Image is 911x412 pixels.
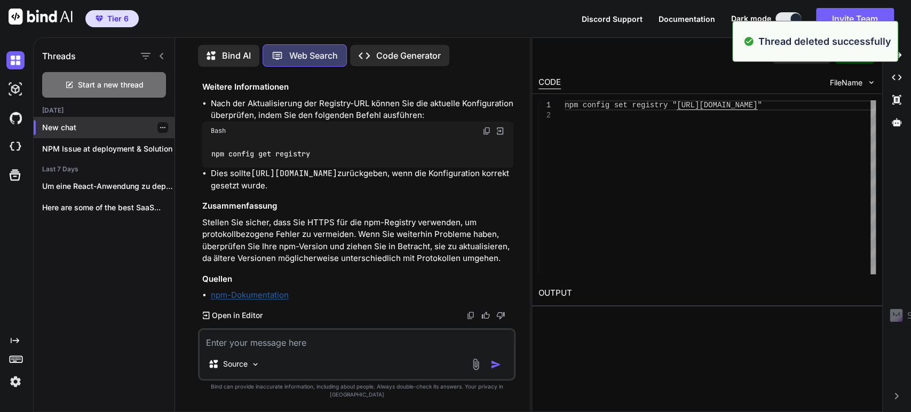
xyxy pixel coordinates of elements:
[34,165,175,173] h2: Last 7 Days
[251,360,260,369] img: Pick Models
[758,34,891,49] p: Thread deleted successfully
[830,77,862,88] span: FileName
[867,78,876,87] img: chevron down
[251,168,337,179] code: [URL][DOMAIN_NAME]
[6,51,25,69] img: darkChat
[532,281,882,306] h2: OUTPUT
[565,101,677,109] span: npm config set registry "
[211,168,513,192] li: Dies sollte zurückgeben, wenn die Konfiguration korrekt gesetzt wurde.
[198,383,516,399] p: Bind can provide inaccurate information, including about people. Always double-check its answers....
[96,15,103,22] img: premium
[42,202,175,213] p: Here are some of the best SaaS...
[202,273,513,286] h3: Quellen
[816,8,894,29] button: Invite Team
[731,13,771,24] span: Dark mode
[743,34,754,49] img: alert
[211,98,513,122] li: Nach der Aktualisierung der Registry-URL können Sie die aktuelle Konfiguration überprüfen, indem ...
[490,359,501,370] img: icon
[659,14,715,23] span: Documentation
[538,76,561,89] div: CODE
[659,13,715,25] button: Documentation
[757,101,762,109] span: "
[223,359,248,369] p: Source
[538,110,551,121] div: 2
[42,181,175,192] p: Um eine React-Anwendung zu deployen, insbesondere wenn...
[78,80,144,90] span: Start a new thread
[466,311,475,320] img: copy
[42,122,175,133] p: New chat
[211,126,226,135] span: Bash
[289,49,338,62] p: Web Search
[212,310,263,321] p: Open in Editor
[211,290,289,300] a: npm-Dokumentation
[6,80,25,98] img: darkAi-studio
[582,13,643,25] button: Discord Support
[202,200,513,212] h3: Zusammenfassung
[211,148,311,160] code: npm config get registry
[42,50,76,62] h1: Threads
[222,49,251,62] p: Bind AI
[496,311,505,320] img: dislike
[376,49,441,62] p: Code Generator
[582,14,643,23] span: Discord Support
[42,144,175,154] p: NPM Issue at deployment & Solution
[85,10,139,27] button: premiumTier 6
[6,138,25,156] img: cloudideIcon
[538,100,551,110] div: 1
[202,81,513,93] h3: Weitere Informationen
[481,311,490,320] img: like
[202,217,513,265] p: Stellen Sie sicher, dass Sie HTTPS für die npm-Registry verwenden, um protokollbezogene Fehler zu...
[34,106,175,115] h2: [DATE]
[470,358,482,370] img: attachment
[482,126,491,135] img: copy
[107,13,129,24] span: Tier 6
[677,101,757,109] span: [URL][DOMAIN_NAME]
[495,126,505,136] img: Open in Browser
[6,373,25,391] img: settings
[9,9,73,25] img: Bind AI
[6,109,25,127] img: githubDark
